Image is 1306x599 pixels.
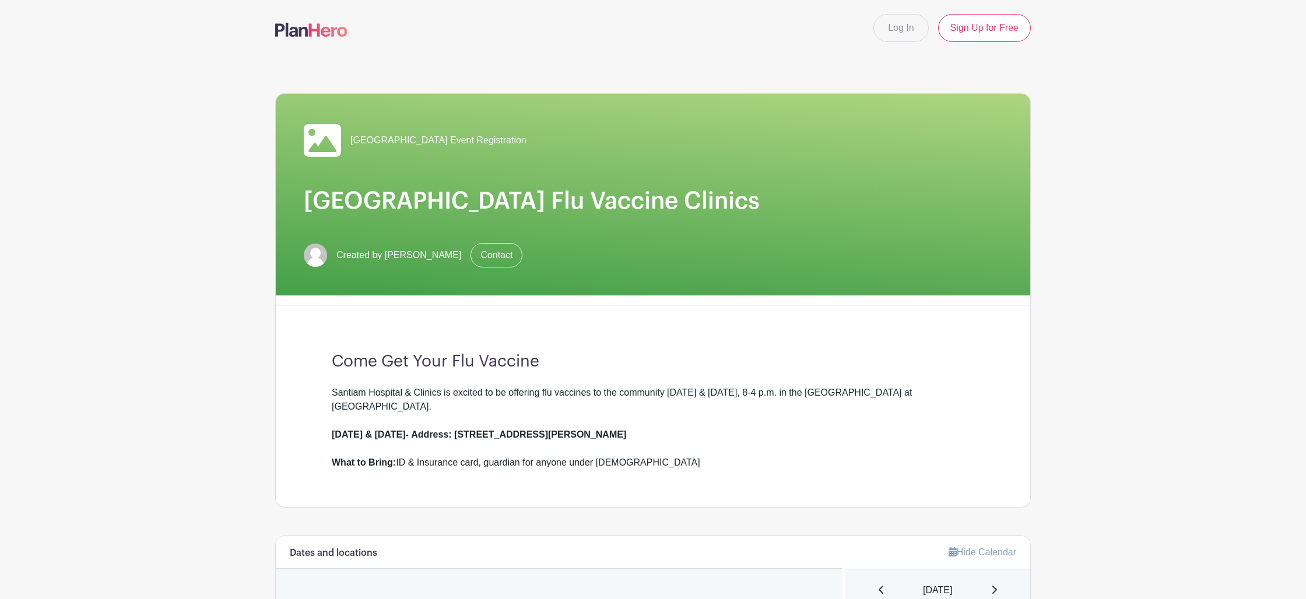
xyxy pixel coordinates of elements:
[332,429,626,467] strong: Address: [STREET_ADDRESS][PERSON_NAME] What to Bring:
[938,14,1031,42] a: Sign Up for Free
[332,352,974,372] h3: Come Get Your Flu Vaccine
[949,547,1016,557] a: Hide Calendar
[304,244,327,267] img: default-ce2991bfa6775e67f084385cd625a349d9dcbb7a52a09fb2fda1e96e2d18dcdb.png
[275,23,347,37] img: logo-507f7623f17ff9eddc593b1ce0a138ce2505c220e1c5a4e2b4648c50719b7d32.svg
[350,133,526,147] span: [GEOGRAPHIC_DATA] Event Registration
[336,248,461,262] span: Created by [PERSON_NAME]
[290,548,377,559] h6: Dates and locations
[873,14,928,42] a: Log In
[332,386,974,470] div: Santiam Hospital & Clinics is excited to be offering flu vaccines to the community [DATE] & [DATE...
[923,583,952,597] span: [DATE]
[332,429,409,439] strong: [DATE] & [DATE]-
[304,187,1002,215] h1: [GEOGRAPHIC_DATA] Flu Vaccine Clinics
[471,243,522,267] a: Contact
